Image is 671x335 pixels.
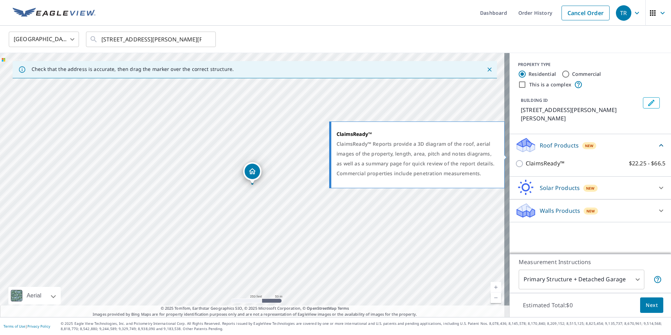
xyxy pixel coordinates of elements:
[13,8,95,18] img: EV Logo
[27,324,50,329] a: Privacy Policy
[485,65,494,74] button: Close
[540,141,579,150] p: Roof Products
[653,275,662,284] span: Your report will include the primary structure and a detached garage if one exists.
[515,202,665,219] div: Walls ProductsNew
[337,139,496,178] div: ClaimsReady™ Reports provide a 3D diagram of the roof, aerial images of the property, length, are...
[307,306,336,311] a: OpenStreetMap
[338,306,349,311] a: Terms
[526,159,564,168] p: ClaimsReady™
[491,293,501,303] a: Current Level 17, Zoom Out
[25,287,44,304] div: Aerial
[586,185,595,191] span: New
[629,159,665,168] p: $22.25 - $66.5
[517,297,578,313] p: Estimated Total: $0
[515,179,665,196] div: Solar ProductsNew
[529,81,571,88] label: This is a complex
[521,106,640,123] p: [STREET_ADDRESS][PERSON_NAME][PERSON_NAME]
[515,137,665,153] div: Roof ProductsNew
[491,282,501,293] a: Current Level 17, Zoom In
[4,324,50,328] p: |
[519,270,644,289] div: Primary Structure + Detached Garage
[540,206,580,215] p: Walls Products
[616,5,631,21] div: TR
[161,306,349,311] span: © 2025 TomTom, Earthstar Geographics SIO, © 2025 Microsoft Corporation, ©
[101,29,201,49] input: Search by address or latitude-longitude
[572,71,601,78] label: Commercial
[586,208,595,214] span: New
[640,297,663,313] button: Next
[8,287,61,304] div: Aerial
[562,6,610,20] a: Cancel Order
[243,162,261,184] div: Dropped pin, building 1, Residential property, 19078 Gearhart Dr Macomb, MI 48042
[32,66,234,72] p: Check that the address is accurate, then drag the marker over the correct structure.
[643,97,660,109] button: Edit building 1
[519,258,662,266] p: Measurement Instructions
[585,143,594,149] span: New
[540,184,580,192] p: Solar Products
[337,131,372,137] strong: ClaimsReady™
[646,301,658,310] span: Next
[518,61,663,68] div: PROPERTY TYPE
[9,29,79,49] div: [GEOGRAPHIC_DATA]
[4,324,25,329] a: Terms of Use
[529,71,556,78] label: Residential
[61,321,667,331] p: © 2025 Eagle View Technologies, Inc. and Pictometry International Corp. All Rights Reserved. Repo...
[521,97,548,103] p: BUILDING ID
